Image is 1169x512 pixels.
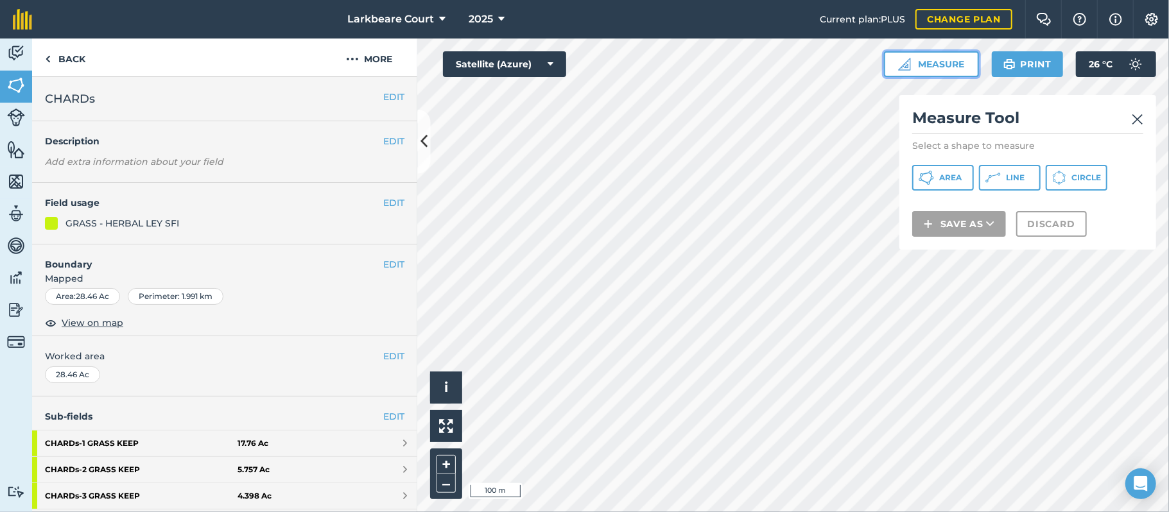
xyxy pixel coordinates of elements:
span: Current plan : PLUS [820,12,905,26]
a: CHARDs-1 GRASS KEEP17.76 Ac [32,431,417,456]
img: Two speech bubbles overlapping with the left bubble in the forefront [1036,13,1052,26]
h4: Field usage [45,196,383,210]
a: CHARDs-2 GRASS KEEP5.757 Ac [32,457,417,482]
button: i [430,371,462,404]
button: Discard [1016,211,1087,237]
a: Change plan [915,9,1012,30]
button: Circle [1046,165,1107,191]
p: Select a shape to measure [912,139,1143,152]
img: svg+xml;base64,PHN2ZyB4bWxucz0iaHR0cDovL3d3dy53My5vcmcvMjAwMC9zdmciIHdpZHRoPSI1NiIgaGVpZ2h0PSI2MC... [7,76,25,95]
img: svg+xml;base64,PD94bWwgdmVyc2lvbj0iMS4wIiBlbmNvZGluZz0idXRmLTgiPz4KPCEtLSBHZW5lcmF0b3I6IEFkb2JlIE... [7,236,25,255]
img: svg+xml;base64,PHN2ZyB4bWxucz0iaHR0cDovL3d3dy53My5vcmcvMjAwMC9zdmciIHdpZHRoPSI5IiBoZWlnaHQ9IjI0Ii... [45,51,51,67]
img: svg+xml;base64,PHN2ZyB4bWxucz0iaHR0cDovL3d3dy53My5vcmcvMjAwMC9zdmciIHdpZHRoPSI1NiIgaGVpZ2h0PSI2MC... [7,140,25,159]
button: Satellite (Azure) [443,51,566,77]
img: svg+xml;base64,PD94bWwgdmVyc2lvbj0iMS4wIiBlbmNvZGluZz0idXRmLTgiPz4KPCEtLSBHZW5lcmF0b3I6IEFkb2JlIE... [7,204,25,223]
button: EDIT [383,134,404,148]
img: svg+xml;base64,PD94bWwgdmVyc2lvbj0iMS4wIiBlbmNvZGluZz0idXRmLTgiPz4KPCEtLSBHZW5lcmF0b3I6IEFkb2JlIE... [7,300,25,320]
span: Area [939,173,962,183]
h4: Boundary [32,244,383,271]
span: 2025 [469,12,493,27]
div: 28.46 Ac [45,366,100,383]
img: A cog icon [1144,13,1159,26]
img: svg+xml;base64,PHN2ZyB4bWxucz0iaHR0cDovL3d3dy53My5vcmcvMjAwMC9zdmciIHdpZHRoPSIxOSIgaGVpZ2h0PSIyNC... [1003,56,1016,72]
img: svg+xml;base64,PD94bWwgdmVyc2lvbj0iMS4wIiBlbmNvZGluZz0idXRmLTgiPz4KPCEtLSBHZW5lcmF0b3I6IEFkb2JlIE... [1123,51,1148,77]
div: Perimeter : 1.991 km [128,288,223,305]
button: EDIT [383,257,404,271]
button: EDIT [383,349,404,363]
h4: Sub-fields [32,409,417,423]
div: GRASS - HERBAL LEY SFI [65,216,179,230]
a: EDIT [383,409,404,423]
img: svg+xml;base64,PHN2ZyB4bWxucz0iaHR0cDovL3d3dy53My5vcmcvMjAwMC9zdmciIHdpZHRoPSIyMiIgaGVpZ2h0PSIzMC... [1132,112,1143,127]
img: svg+xml;base64,PHN2ZyB4bWxucz0iaHR0cDovL3d3dy53My5vcmcvMjAwMC9zdmciIHdpZHRoPSIxNCIgaGVpZ2h0PSIyNC... [924,216,933,232]
span: Larkbeare Court [347,12,434,27]
span: i [444,379,448,395]
img: svg+xml;base64,PHN2ZyB4bWxucz0iaHR0cDovL3d3dy53My5vcmcvMjAwMC9zdmciIHdpZHRoPSIyMCIgaGVpZ2h0PSIyNC... [346,51,359,67]
span: 26 ° C [1089,51,1113,77]
button: Area [912,165,974,191]
strong: 5.757 Ac [238,465,270,475]
img: A question mark icon [1072,13,1087,26]
strong: CHARDs - 1 GRASS KEEP [45,431,238,456]
span: View on map [62,316,123,330]
button: View on map [45,315,123,330]
img: svg+xml;base64,PD94bWwgdmVyc2lvbj0iMS4wIiBlbmNvZGluZz0idXRmLTgiPz4KPCEtLSBHZW5lcmF0b3I6IEFkb2JlIE... [7,333,25,351]
span: Circle [1071,173,1101,183]
a: CHARDs-3 GRASS KEEP4.398 Ac [32,483,417,509]
span: CHARDs [45,90,95,108]
strong: CHARDs - 2 GRASS KEEP [45,457,238,482]
img: fieldmargin Logo [13,9,32,30]
strong: CHARDs - 3 GRASS KEEP [45,483,238,509]
h2: Measure Tool [912,108,1143,134]
button: EDIT [383,90,404,104]
span: Worked area [45,349,404,363]
div: Area : 28.46 Ac [45,288,120,305]
img: svg+xml;base64,PD94bWwgdmVyc2lvbj0iMS4wIiBlbmNvZGluZz0idXRmLTgiPz4KPCEtLSBHZW5lcmF0b3I6IEFkb2JlIE... [7,44,25,63]
strong: 4.398 Ac [238,491,272,501]
button: 26 °C [1076,51,1156,77]
span: Line [1006,173,1025,183]
img: Ruler icon [898,58,911,71]
button: Line [979,165,1041,191]
img: svg+xml;base64,PHN2ZyB4bWxucz0iaHR0cDovL3d3dy53My5vcmcvMjAwMC9zdmciIHdpZHRoPSIxOCIgaGVpZ2h0PSIyNC... [45,315,56,330]
img: svg+xml;base64,PD94bWwgdmVyc2lvbj0iMS4wIiBlbmNvZGluZz0idXRmLTgiPz4KPCEtLSBHZW5lcmF0b3I6IEFkb2JlIE... [7,486,25,498]
img: svg+xml;base64,PHN2ZyB4bWxucz0iaHR0cDovL3d3dy53My5vcmcvMjAwMC9zdmciIHdpZHRoPSIxNyIgaGVpZ2h0PSIxNy... [1109,12,1122,27]
strong: 17.76 Ac [238,438,268,448]
img: Four arrows, one pointing top left, one top right, one bottom right and the last bottom left [439,419,453,433]
button: – [437,474,456,493]
em: Add extra information about your field [45,156,223,167]
button: EDIT [383,196,404,210]
div: Open Intercom Messenger [1125,468,1156,499]
a: Back [32,38,98,76]
h4: Description [45,134,404,148]
button: Print [992,51,1064,77]
button: Save as [912,211,1006,237]
button: + [437,455,456,474]
img: svg+xml;base64,PD94bWwgdmVyc2lvbj0iMS4wIiBlbmNvZGluZz0idXRmLTgiPz4KPCEtLSBHZW5lcmF0b3I6IEFkb2JlIE... [7,108,25,126]
img: svg+xml;base64,PD94bWwgdmVyc2lvbj0iMS4wIiBlbmNvZGluZz0idXRmLTgiPz4KPCEtLSBHZW5lcmF0b3I6IEFkb2JlIE... [7,268,25,287]
button: Measure [884,51,979,77]
button: More [321,38,417,76]
span: Mapped [32,271,417,286]
img: svg+xml;base64,PHN2ZyB4bWxucz0iaHR0cDovL3d3dy53My5vcmcvMjAwMC9zdmciIHdpZHRoPSI1NiIgaGVpZ2h0PSI2MC... [7,172,25,191]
